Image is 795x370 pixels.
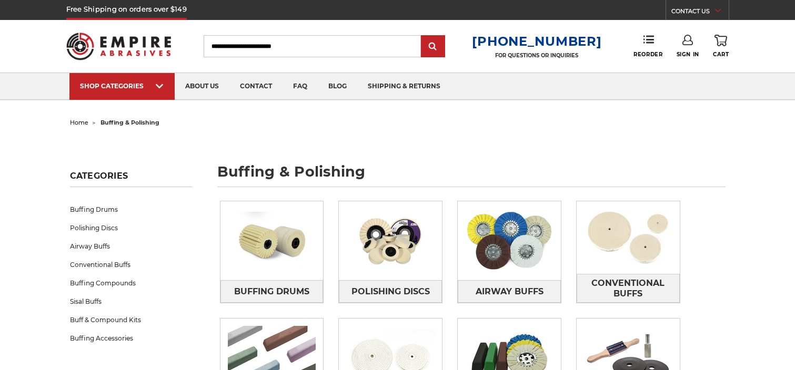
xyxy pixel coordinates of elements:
[577,201,680,274] img: Conventional Buffs
[70,219,192,237] a: Polishing Discs
[70,237,192,255] a: Airway Buffs
[70,119,88,126] a: home
[476,283,544,301] span: Airway Buffs
[357,73,451,100] a: shipping & returns
[633,35,662,57] a: Reorder
[100,119,159,126] span: buffing & polishing
[70,329,192,347] a: Buffing Accessories
[80,82,164,90] div: SHOP CATEGORIES
[633,51,662,58] span: Reorder
[70,311,192,329] a: Buff & Compound Kits
[713,51,729,58] span: Cart
[70,274,192,292] a: Buffing Compounds
[70,255,192,274] a: Conventional Buffs
[229,73,283,100] a: contact
[70,200,192,219] a: Buffing Drums
[66,26,172,67] img: Empire Abrasives
[318,73,357,100] a: blog
[671,5,729,20] a: CONTACT US
[217,165,726,187] h1: buffing & polishing
[351,283,430,301] span: Polishing Discs
[175,73,229,100] a: about us
[70,292,192,311] a: Sisal Buffs
[220,280,324,303] a: Buffing Drums
[577,274,680,303] a: Conventional Buffs
[472,52,601,59] p: FOR QUESTIONS OR INQUIRIES
[339,280,442,303] a: Polishing Discs
[472,34,601,49] a: [PHONE_NUMBER]
[713,35,729,58] a: Cart
[234,283,309,301] span: Buffing Drums
[677,51,699,58] span: Sign In
[220,204,324,277] img: Buffing Drums
[458,280,561,303] a: Airway Buffs
[422,36,444,57] input: Submit
[283,73,318,100] a: faq
[339,204,442,277] img: Polishing Discs
[70,171,192,187] h5: Categories
[458,204,561,277] img: Airway Buffs
[577,274,679,303] span: Conventional Buffs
